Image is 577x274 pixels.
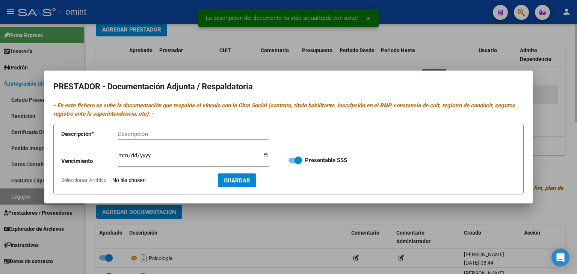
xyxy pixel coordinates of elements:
div: Open Intercom Messenger [551,248,569,266]
h2: PRESTADOR - Documentación Adjunta / Respaldatoria [53,80,524,94]
i: - En este fichero se sube la documentación que respalda el vínculo con la Obra Social (contrato, ... [53,102,515,117]
p: Vencimiento [61,157,118,166]
p: Descripción [61,130,118,139]
strong: Presentable SSS [305,157,347,164]
span: Guardar [224,177,250,184]
button: Guardar [218,173,256,187]
span: Seleccionar Archivo [61,177,107,183]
